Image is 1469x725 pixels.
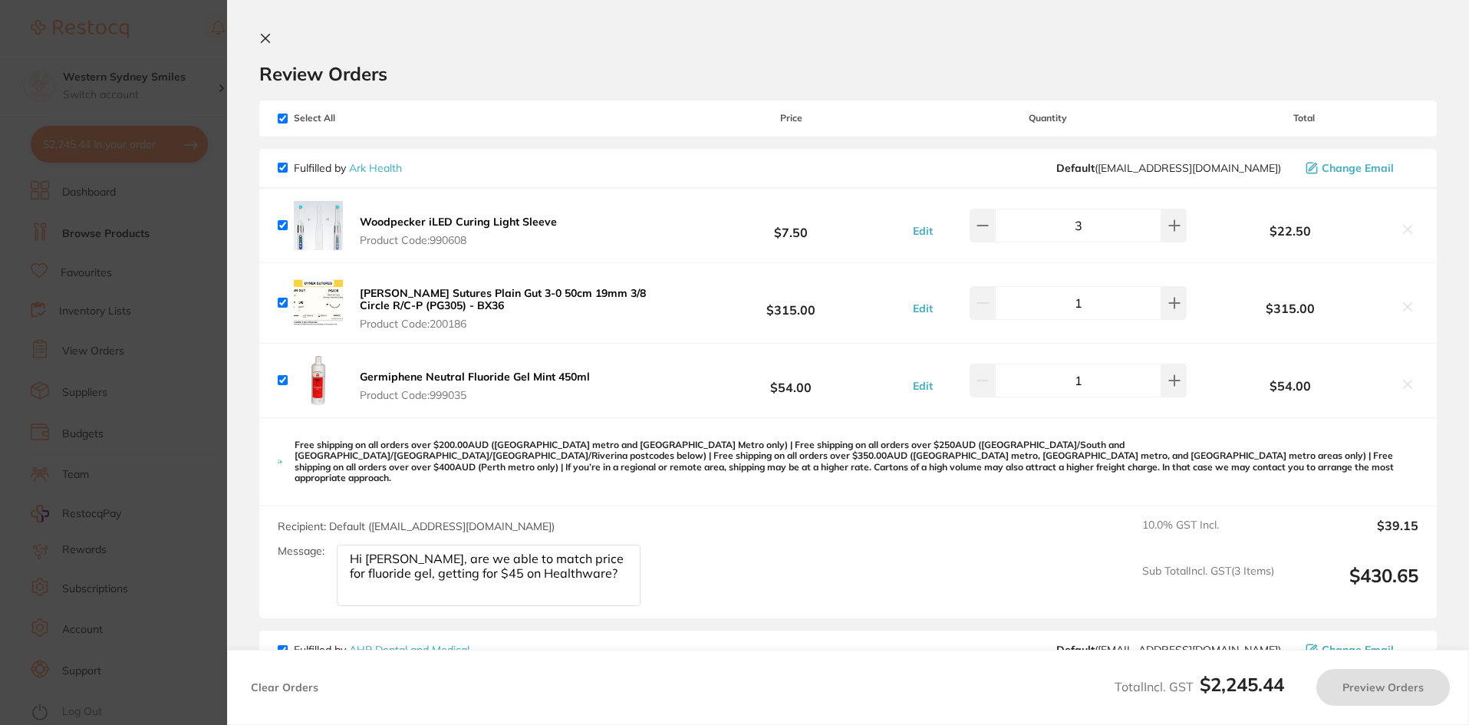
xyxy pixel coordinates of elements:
button: Germiphene Neutral Fluoride Gel Mint 450ml Product Code:999035 [355,370,595,402]
span: cch@arkhealth.com.au [1056,162,1281,174]
span: Recipient: Default ( [EMAIL_ADDRESS][DOMAIN_NAME] ) [278,519,555,533]
label: Message: [278,545,324,558]
img: b2dhaXlvdQ [294,201,343,250]
b: $2,245.44 [1200,673,1284,696]
b: $22.50 [1191,224,1391,238]
span: Total [1191,113,1418,124]
a: AHP Dental and Medical [349,643,469,657]
span: Change Email [1322,162,1394,174]
b: $315.00 [1191,302,1391,315]
span: Product Code: 999035 [360,389,590,401]
span: Quantity [905,113,1191,124]
p: Free shipping on all orders over $200.00AUD ([GEOGRAPHIC_DATA] metro and [GEOGRAPHIC_DATA] Metro ... [295,440,1418,484]
p: Fulfilled by [294,162,402,174]
b: $315.00 [677,288,904,317]
b: Default [1056,643,1095,657]
b: [PERSON_NAME] Sutures Plain Gut 3-0 50cm 19mm 3/8 Circle R/C-P (PG305) - BX36 [360,286,646,312]
output: $39.15 [1286,519,1418,552]
output: $430.65 [1286,565,1418,607]
button: Preview Orders [1316,669,1450,706]
h2: Review Orders [259,62,1437,85]
img: dTJqaGJleQ [294,278,343,328]
span: orders@ahpdentalmedical.com.au [1056,644,1281,656]
span: Price [677,113,904,124]
button: Edit [908,302,937,315]
button: Edit [908,224,937,238]
b: Default [1056,161,1095,175]
b: Germiphene Neutral Fluoride Gel Mint 450ml [360,370,590,384]
button: Edit [908,379,937,393]
b: $54.00 [1191,379,1391,393]
p: Fulfilled by [294,644,469,656]
b: Woodpecker iLED Curing Light Sleeve [360,215,557,229]
button: Woodpecker iLED Curing Light Sleeve Product Code:990608 [355,215,562,247]
span: 10.0 % GST Incl. [1142,519,1274,552]
button: Clear Orders [246,669,323,706]
span: Select All [278,113,431,124]
button: Change Email [1301,643,1418,657]
span: Total Incl. GST [1115,679,1284,694]
b: $7.50 [677,211,904,239]
textarea: Hi [PERSON_NAME], are we able to match price for fluoride gel, getting for $45 on Healthware? [337,545,641,606]
button: [PERSON_NAME] Sutures Plain Gut 3-0 50cm 19mm 3/8 Circle R/C-P (PG305) - BX36 Product Code:200186 [355,286,677,331]
span: Product Code: 200186 [360,318,672,330]
span: Sub Total Incl. GST ( 3 Items) [1142,565,1274,607]
span: Change Email [1322,644,1394,656]
a: Ark Health [349,161,402,175]
b: $54.00 [677,367,904,395]
span: Product Code: 990608 [360,234,557,246]
button: Change Email [1301,161,1418,175]
img: OHo1MmRrNA [294,356,343,405]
